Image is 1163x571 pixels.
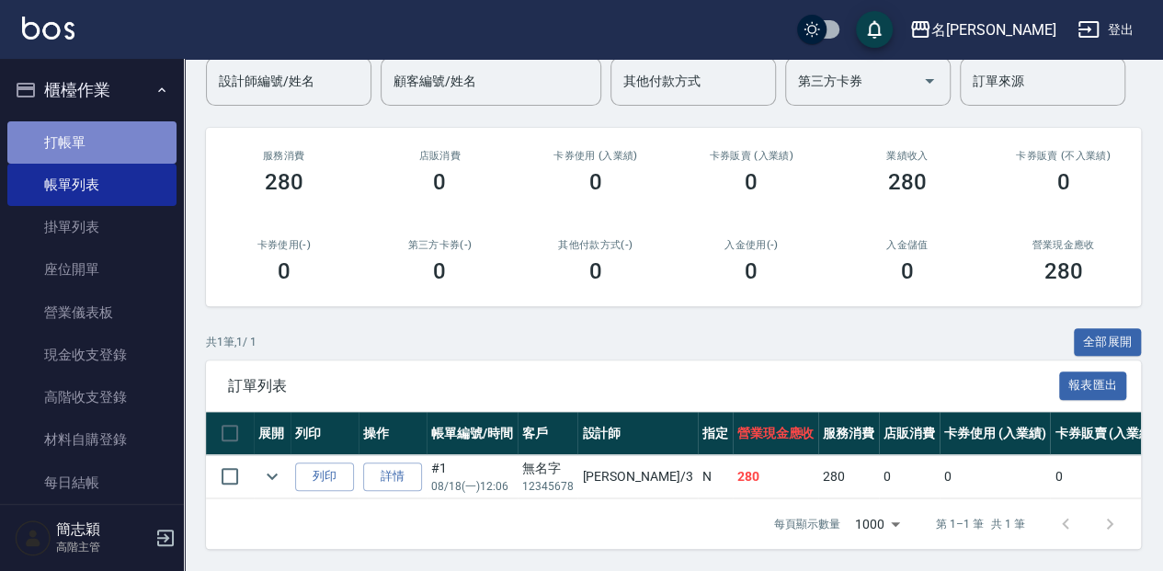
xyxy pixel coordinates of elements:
h3: 0 [1056,169,1069,195]
div: 名[PERSON_NAME] [931,18,1055,41]
h2: 第三方卡券(-) [384,239,496,251]
th: 卡券販賣 (入業績) [1050,412,1161,455]
th: 客戶 [518,412,578,455]
img: Logo [22,17,74,40]
th: 列印 [291,412,359,455]
h2: 店販消費 [384,150,496,162]
div: 無名字 [522,459,574,478]
td: 280 [818,455,879,498]
th: 服務消費 [818,412,879,455]
a: 排班表 [7,504,177,546]
a: 掛單列表 [7,206,177,248]
th: 展開 [254,412,291,455]
h2: 卡券使用 (入業績) [540,150,652,162]
p: 高階主管 [56,539,150,555]
h3: 0 [901,258,914,284]
button: 全部展開 [1074,328,1142,357]
a: 材料自購登錄 [7,418,177,461]
a: 高階收支登錄 [7,376,177,418]
a: 每日結帳 [7,462,177,504]
span: 訂單列表 [228,377,1059,395]
th: 帳單編號/時間 [427,412,518,455]
td: N [698,455,733,498]
a: 詳情 [363,463,422,491]
button: 名[PERSON_NAME] [902,11,1063,49]
h3: 0 [589,258,602,284]
p: 每頁顯示數量 [774,516,840,532]
button: save [856,11,893,48]
a: 打帳單 [7,121,177,164]
td: [PERSON_NAME] /3 [577,455,697,498]
td: 0 [1050,455,1161,498]
h2: 業績收入 [851,150,963,162]
h2: 營業現金應收 [1008,239,1120,251]
p: 共 1 筆, 1 / 1 [206,334,257,350]
th: 卡券使用 (入業績) [940,412,1051,455]
button: 報表匯出 [1059,371,1127,400]
img: Person [15,520,51,556]
h3: 0 [589,169,602,195]
h3: 服務消費 [228,150,340,162]
h2: 卡券販賣 (入業績) [696,150,808,162]
th: 操作 [359,412,427,455]
p: 12345678 [522,478,574,495]
button: expand row [258,463,286,490]
h2: 卡券販賣 (不入業績) [1008,150,1120,162]
a: 報表匯出 [1059,376,1127,394]
button: 登出 [1070,13,1141,47]
h3: 0 [433,258,446,284]
h5: 簡志穎 [56,520,150,539]
h3: 0 [745,169,758,195]
h3: 0 [745,258,758,284]
p: 第 1–1 筆 共 1 筆 [936,516,1025,532]
a: 營業儀表板 [7,291,177,334]
h2: 入金使用(-) [696,239,808,251]
th: 營業現金應收 [733,412,819,455]
h3: 280 [1043,258,1082,284]
td: 0 [940,455,1051,498]
button: Open [915,66,944,96]
h2: 入金儲值 [851,239,963,251]
h3: 0 [278,258,291,284]
h3: 0 [433,169,446,195]
h3: 280 [888,169,927,195]
h2: 其他付款方式(-) [540,239,652,251]
h3: 280 [265,169,303,195]
td: 0 [879,455,940,498]
h2: 卡券使用(-) [228,239,340,251]
td: 280 [733,455,819,498]
a: 現金收支登錄 [7,334,177,376]
th: 設計師 [577,412,697,455]
th: 指定 [698,412,733,455]
a: 帳單列表 [7,164,177,206]
p: 08/18 (一) 12:06 [431,478,513,495]
td: #1 [427,455,518,498]
th: 店販消費 [879,412,940,455]
div: 1000 [848,499,906,549]
a: 座位開單 [7,248,177,291]
button: 列印 [295,463,354,491]
button: 櫃檯作業 [7,66,177,114]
